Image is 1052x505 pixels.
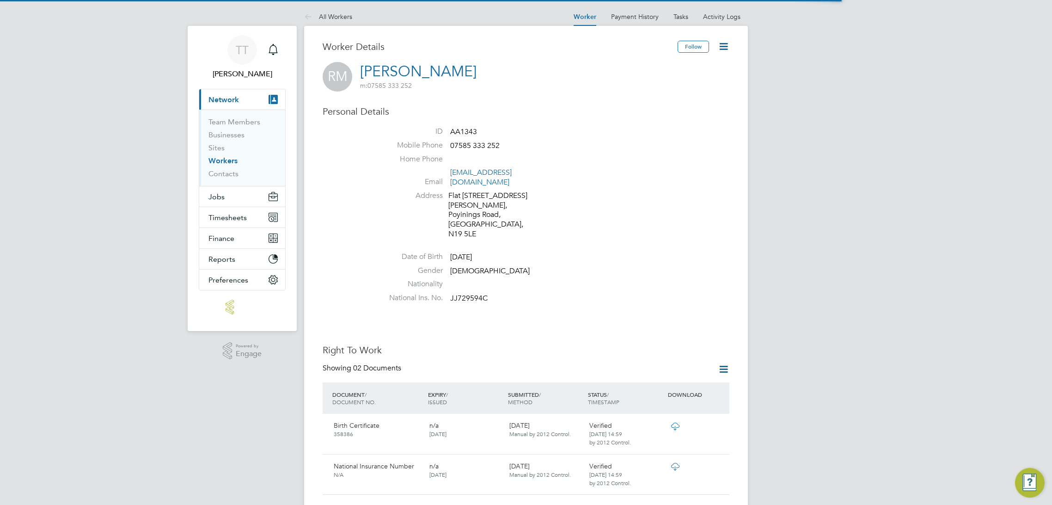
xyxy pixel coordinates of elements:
span: 07585 333 252 [360,81,412,90]
span: Network [208,95,239,104]
span: / [365,391,367,398]
a: [PERSON_NAME] [360,62,477,80]
span: Manual by 2012 Control. [509,471,571,478]
button: Engage Resource Center [1015,468,1045,498]
div: Showing [323,363,403,373]
span: / [607,391,609,398]
div: n/a [426,458,506,482]
a: TT[PERSON_NAME] [199,35,286,80]
a: [EMAIL_ADDRESS][DOMAIN_NAME] [450,168,512,187]
span: Finance [208,234,234,243]
span: [DATE] 14:59 [589,471,622,478]
h3: Personal Details [323,105,729,117]
span: JJ729594C [450,294,488,303]
a: Contacts [208,169,239,178]
span: [DATE] 14:59 [589,430,622,437]
span: Preferences [208,276,248,284]
button: Preferences [199,270,285,290]
h3: Right To Work [323,344,729,356]
span: Jobs [208,192,225,201]
span: AA1343 [450,127,477,136]
span: 07585 333 252 [450,141,500,150]
div: EXPIRY [426,386,506,410]
span: / [446,391,448,398]
div: [DATE] [506,418,586,442]
span: TT [236,44,249,56]
span: N/A [334,471,343,478]
button: Follow [678,41,709,53]
div: Birth Certificate [330,418,426,442]
span: Verified [589,421,612,430]
button: Jobs [199,186,285,207]
a: Tasks [673,12,688,21]
span: Theo Theodorou [199,68,286,80]
span: Verified [589,462,612,470]
span: 02 Documents [353,363,401,373]
div: DOWNLOAD [666,386,729,403]
a: Powered byEngage [223,342,262,360]
button: Network [199,89,285,110]
span: [DATE] [450,252,472,262]
a: Worker [574,13,596,21]
nav: Main navigation [188,26,297,331]
img: 2012security-logo-retina.png [226,300,259,314]
label: Nationality [378,279,443,289]
div: n/a [426,418,506,442]
span: / [539,391,541,398]
span: Timesheets [208,213,247,222]
span: RM [323,62,352,92]
label: Address [378,191,443,201]
label: Gender [378,266,443,276]
span: [DEMOGRAPHIC_DATA] [450,266,530,276]
h3: Worker Details [323,41,678,53]
span: Manual by 2012 Control. [509,430,571,437]
div: DOCUMENT [330,386,426,410]
button: Finance [199,228,285,248]
div: Network [199,110,285,186]
div: STATUS [586,386,666,410]
div: Flat [STREET_ADDRESS][PERSON_NAME], Poyinings Road, [GEOGRAPHIC_DATA], N19 5LE [448,191,536,239]
a: All Workers [304,12,352,21]
span: TIMESTAMP [588,398,619,406]
span: m: [360,81,367,90]
button: Timesheets [199,207,285,228]
div: SUBMITTED [506,386,586,410]
a: Payment History [611,12,659,21]
div: [DATE] [506,458,586,482]
span: [DATE] [429,430,446,437]
label: National Ins. No. [378,293,443,303]
a: Go to home page [199,300,286,314]
span: METHOD [508,398,532,406]
span: ISSUED [428,398,447,406]
a: Team Members [208,117,260,126]
label: Date of Birth [378,252,443,262]
label: Home Phone [378,154,443,164]
div: National Insurance Number [330,458,426,482]
span: DOCUMENT NO. [332,398,376,406]
a: Sites [208,143,225,152]
span: Powered by [236,342,262,350]
span: by 2012 Control. [589,438,631,446]
span: Reports [208,255,235,264]
a: Activity Logs [703,12,740,21]
button: Reports [199,249,285,269]
a: Businesses [208,130,245,139]
span: Engage [236,350,262,358]
span: 358386 [334,430,353,437]
label: Mobile Phone [378,141,443,150]
label: Email [378,177,443,187]
span: [DATE] [429,471,446,478]
a: Workers [208,156,238,165]
label: ID [378,127,443,136]
span: by 2012 Control. [589,479,631,487]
